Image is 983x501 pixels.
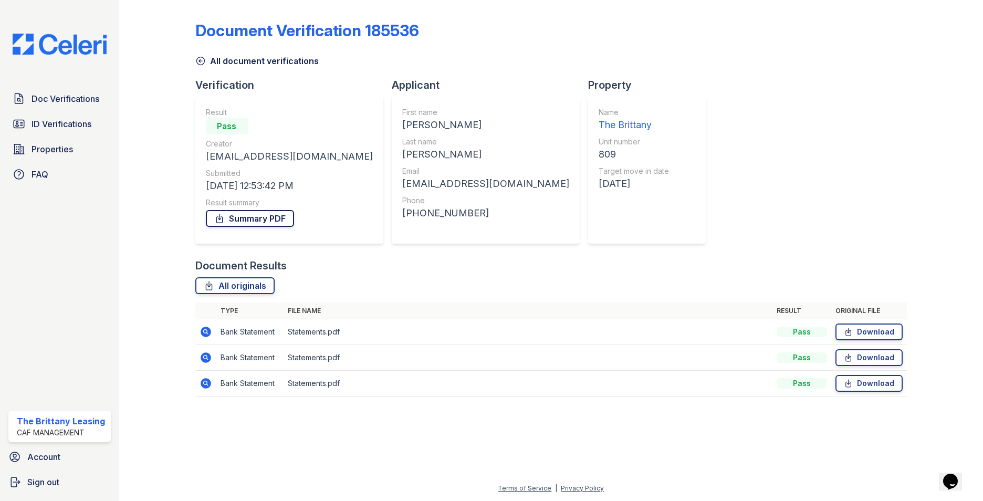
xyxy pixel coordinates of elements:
[206,139,373,149] div: Creator
[8,139,111,160] a: Properties
[195,78,392,92] div: Verification
[206,210,294,227] a: Summary PDF
[284,319,772,345] td: Statements.pdf
[17,415,105,427] div: The Brittany Leasing
[216,345,284,371] td: Bank Statement
[216,371,284,396] td: Bank Statement
[777,327,827,337] div: Pass
[831,302,907,319] th: Original file
[402,166,569,176] div: Email
[402,206,569,221] div: [PHONE_NUMBER]
[599,137,669,147] div: Unit number
[4,34,115,55] img: CE_Logo_Blue-a8612792a0a2168367f1c8372b55b34899dd931a85d93a1a3d3e32e68fde9ad4.png
[206,179,373,193] div: [DATE] 12:53:42 PM
[777,378,827,389] div: Pass
[17,427,105,438] div: CAF Management
[206,197,373,208] div: Result summary
[599,107,669,118] div: Name
[206,107,373,118] div: Result
[392,78,588,92] div: Applicant
[206,168,373,179] div: Submitted
[32,143,73,155] span: Properties
[599,176,669,191] div: [DATE]
[777,352,827,363] div: Pass
[8,88,111,109] a: Doc Verifications
[402,107,569,118] div: First name
[206,118,248,134] div: Pass
[835,323,903,340] a: Download
[195,21,419,40] div: Document Verification 185536
[588,78,714,92] div: Property
[4,472,115,493] a: Sign out
[195,277,275,294] a: All originals
[27,451,60,463] span: Account
[4,446,115,467] a: Account
[32,168,48,181] span: FAQ
[835,375,903,392] a: Download
[32,118,91,130] span: ID Verifications
[402,137,569,147] div: Last name
[939,459,972,490] iframe: chat widget
[27,476,59,488] span: Sign out
[284,302,772,319] th: File name
[402,195,569,206] div: Phone
[195,258,287,273] div: Document Results
[561,484,604,492] a: Privacy Policy
[206,149,373,164] div: [EMAIL_ADDRESS][DOMAIN_NAME]
[599,166,669,176] div: Target move in date
[216,302,284,319] th: Type
[8,113,111,134] a: ID Verifications
[8,164,111,185] a: FAQ
[599,118,669,132] div: The Brittany
[284,345,772,371] td: Statements.pdf
[284,371,772,396] td: Statements.pdf
[402,147,569,162] div: [PERSON_NAME]
[32,92,99,105] span: Doc Verifications
[599,147,669,162] div: 809
[498,484,551,492] a: Terms of Service
[555,484,557,492] div: |
[772,302,831,319] th: Result
[195,55,319,67] a: All document verifications
[835,349,903,366] a: Download
[402,118,569,132] div: [PERSON_NAME]
[599,107,669,132] a: Name The Brittany
[216,319,284,345] td: Bank Statement
[402,176,569,191] div: [EMAIL_ADDRESS][DOMAIN_NAME]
